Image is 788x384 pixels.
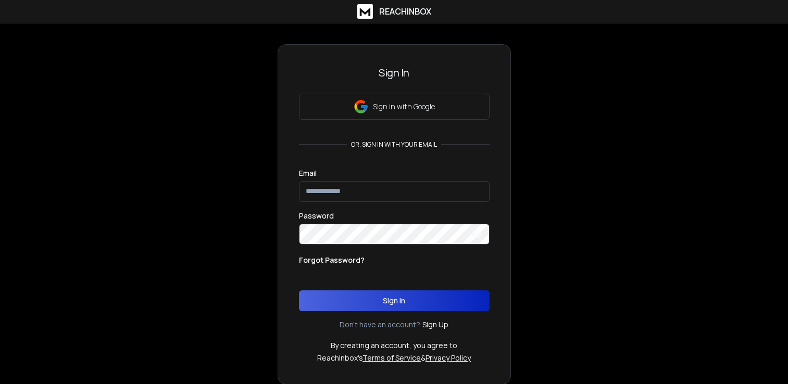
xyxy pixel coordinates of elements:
img: logo [357,4,373,19]
button: Sign In [299,290,490,311]
a: Sign Up [422,319,448,330]
p: Don't have an account? [340,319,420,330]
p: ReachInbox's & [317,353,471,363]
p: Sign in with Google [373,101,435,112]
a: Privacy Policy [426,353,471,363]
p: By creating an account, you agree to [331,340,457,351]
a: ReachInbox [357,4,431,19]
button: Sign in with Google [299,94,490,120]
label: Email [299,170,317,177]
p: Forgot Password? [299,255,365,265]
a: Terms of Service [362,353,421,363]
h3: Sign In [299,66,490,80]
label: Password [299,212,334,220]
h1: ReachInbox [379,5,431,18]
p: or, sign in with your email [347,140,441,149]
